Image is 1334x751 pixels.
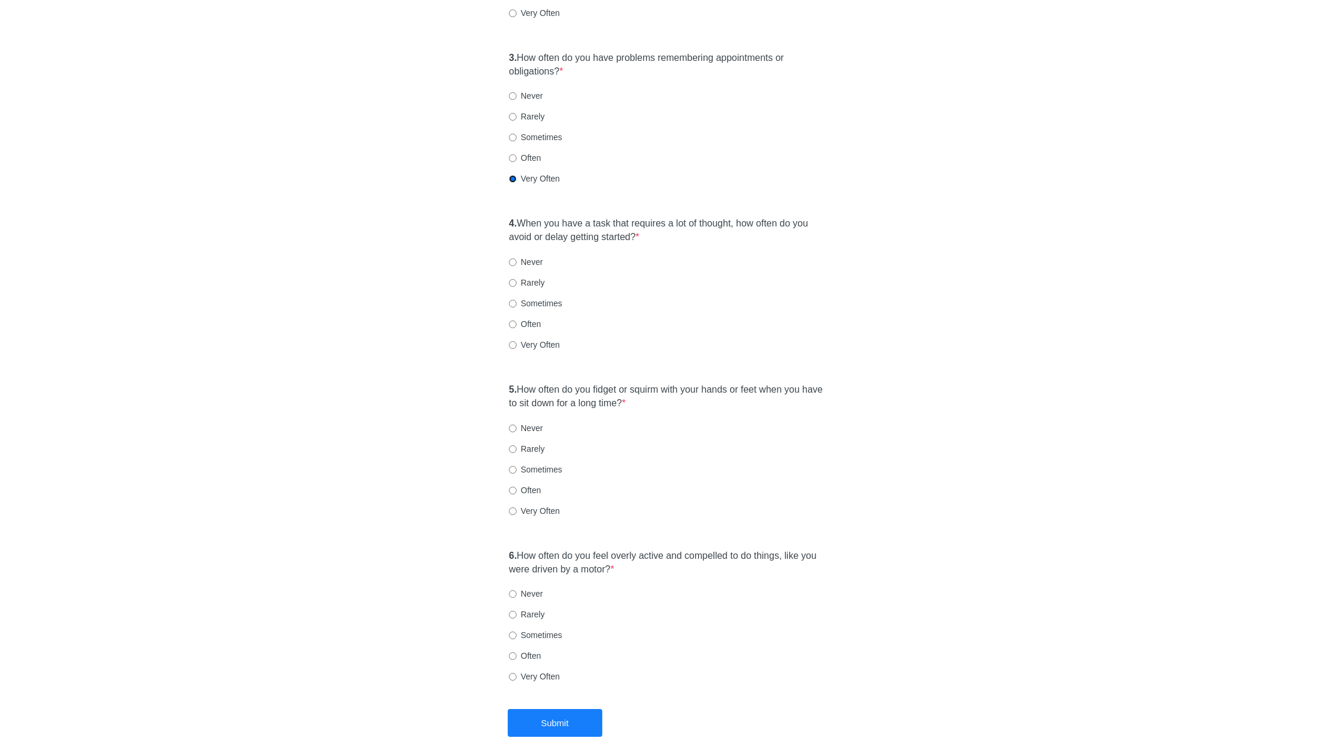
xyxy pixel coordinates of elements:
[509,629,562,641] label: Sometimes
[509,611,517,619] input: Rarely
[509,217,825,244] label: When you have a task that requires a lot of thought, how often do you avoid or delay getting star...
[509,383,825,410] label: How often do you fidget or squirm with your hands or feet when you have to sit down for a long time?
[509,113,517,121] input: Rarely
[509,673,517,681] input: Very Often
[509,425,517,432] input: Never
[509,277,544,289] label: Rarely
[509,507,517,515] input: Very Often
[508,709,602,737] button: Submit
[509,51,825,79] label: How often do you have problems remembering appointments or obligations?
[509,173,560,184] label: Very Often
[509,53,517,63] strong: 3.
[509,300,517,307] input: Sometimes
[509,466,517,474] input: Sometimes
[509,464,562,475] label: Sometimes
[509,588,543,600] label: Never
[509,549,825,577] label: How often do you feel overly active and compelled to do things, like you were driven by a motor?
[509,652,517,660] input: Often
[509,487,517,494] input: Often
[509,443,544,455] label: Rarely
[509,590,517,598] input: Never
[509,505,560,517] label: Very Often
[509,632,517,639] input: Sometimes
[509,318,541,330] label: Often
[509,9,517,17] input: Very Often
[509,279,517,287] input: Rarely
[509,650,541,662] label: Often
[509,321,517,328] input: Often
[509,339,560,351] label: Very Often
[509,152,541,164] label: Often
[509,297,562,309] label: Sometimes
[509,341,517,349] input: Very Often
[509,671,560,682] label: Very Often
[509,131,562,143] label: Sometimes
[509,422,543,434] label: Never
[509,218,517,228] strong: 4.
[509,111,544,122] label: Rarely
[509,90,543,102] label: Never
[509,7,560,19] label: Very Often
[509,92,517,100] input: Never
[509,551,517,561] strong: 6.
[509,384,517,394] strong: 5.
[509,258,517,266] input: Never
[509,175,517,183] input: Very Often
[509,445,517,453] input: Rarely
[509,154,517,162] input: Often
[509,256,543,268] label: Never
[509,134,517,141] input: Sometimes
[509,608,544,620] label: Rarely
[509,484,541,496] label: Often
